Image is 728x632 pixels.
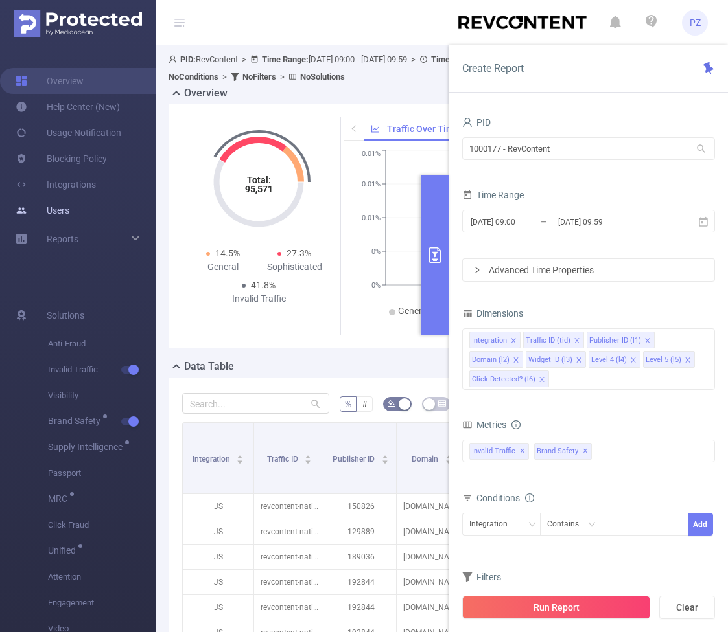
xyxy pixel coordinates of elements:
[371,281,381,289] tspan: 0%
[511,420,521,429] i: icon: info-circle
[547,513,588,535] div: Contains
[16,172,96,198] a: Integrations
[48,331,156,357] span: Anti-Fraud
[169,55,180,63] i: icon: user
[371,247,381,256] tspan: 0%
[300,72,345,82] b: No Solutions
[398,306,445,316] span: General IVT
[397,595,467,620] p: [DOMAIN_NAME]
[325,570,396,594] p: 192844
[397,519,467,544] p: [DOMAIN_NAME]
[48,590,156,616] span: Engagement
[238,54,250,64] span: >
[48,460,156,486] span: Passport
[193,455,232,464] span: Integration
[659,596,715,619] button: Clear
[462,572,501,582] span: Filters
[184,85,228,101] h2: Overview
[589,351,640,368] li: Level 4 (l4)
[407,54,419,64] span: >
[180,54,196,64] b: PID:
[583,444,588,459] span: ✕
[325,595,396,620] p: 192844
[215,248,240,258] span: 14.5%
[469,513,517,535] div: Integration
[237,453,244,457] i: icon: caret-up
[325,545,396,569] p: 189036
[462,117,491,128] span: PID
[169,54,724,82] span: RevContent [DATE] 09:00 - [DATE] 09:59 +00:00
[534,443,592,460] span: Brand Safety
[588,521,596,530] i: icon: down
[48,546,80,555] span: Unified
[325,494,396,519] p: 150826
[362,150,381,159] tspan: 0.01%
[462,596,650,619] button: Run Report
[305,453,312,457] i: icon: caret-up
[259,260,330,274] div: Sophisticated
[223,292,294,306] div: Invalid Traffic
[183,545,253,569] p: JS
[469,443,529,460] span: Invalid Traffic
[287,248,311,258] span: 27.3%
[48,383,156,409] span: Visibility
[262,54,309,64] b: Time Range:
[48,416,105,425] span: Brand Safety
[254,519,325,544] p: revcontent-native
[47,302,84,328] span: Solutions
[305,458,312,462] i: icon: caret-down
[48,512,156,538] span: Click Fraud
[591,352,627,368] div: Level 4 (l4)
[469,332,521,348] li: Integration
[254,570,325,594] p: revcontent-native
[630,357,637,365] i: icon: close
[187,260,259,274] div: General
[397,545,467,569] p: [DOMAIN_NAME]
[513,357,519,365] i: icon: close
[688,513,713,536] button: Add
[463,259,714,281] div: icon: rightAdvanced Time Properties
[242,72,276,82] b: No Filters
[184,359,234,374] h2: Data Table
[526,351,586,368] li: Widget ID (l3)
[472,352,510,368] div: Domain (l2)
[469,351,523,368] li: Domain (l2)
[438,400,446,407] i: icon: table
[528,352,572,368] div: Widget ID (l3)
[371,124,380,133] i: icon: line-chart
[183,494,253,519] p: JS
[333,455,377,464] span: Publisher ID
[557,213,662,231] input: End date
[254,494,325,519] p: revcontent-native
[218,72,231,82] span: >
[472,332,507,349] div: Integration
[589,332,641,349] div: Publisher ID (l1)
[528,521,536,530] i: icon: down
[469,370,549,387] li: Click Detected? (l6)
[388,400,395,407] i: icon: bg-colors
[381,453,389,461] div: Sort
[304,453,312,461] div: Sort
[47,226,78,252] a: Reports
[48,357,156,383] span: Invalid Traffic
[431,54,473,64] b: Time Zone:
[251,280,276,290] span: 41.8%
[183,519,253,544] p: JS
[16,94,120,120] a: Help Center (New)
[473,266,481,274] i: icon: right
[183,595,253,620] p: JS
[397,570,467,594] p: [DOMAIN_NAME]
[362,214,381,222] tspan: 0.01%
[182,393,329,414] input: Search...
[169,72,218,82] b: No Conditions
[183,570,253,594] p: JS
[362,180,381,188] tspan: 0.01%
[685,357,691,365] i: icon: close
[510,337,517,345] i: icon: close
[362,399,368,409] span: #
[462,190,524,200] span: Time Range
[462,308,523,319] span: Dimensions
[47,234,78,244] span: Reports
[526,332,570,349] div: Traffic ID (tid)
[587,332,655,348] li: Publisher ID (l1)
